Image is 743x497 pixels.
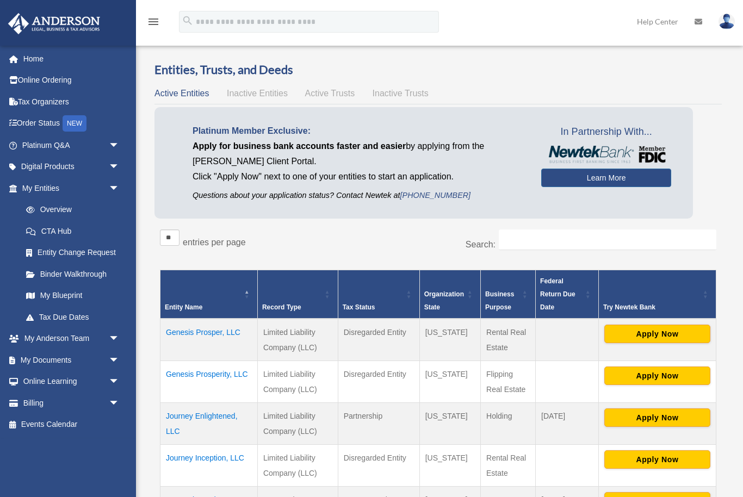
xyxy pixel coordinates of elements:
[536,270,599,319] th: Federal Return Due Date: Activate to sort
[400,191,471,200] a: [PHONE_NUMBER]
[8,134,136,156] a: Platinum Q&Aarrow_drop_down
[481,319,536,361] td: Rental Real Estate
[109,371,131,393] span: arrow_drop_down
[719,14,735,29] img: User Pic
[419,319,480,361] td: [US_STATE]
[419,270,480,319] th: Organization State: Activate to sort
[338,444,419,486] td: Disregarded Entity
[165,303,202,311] span: Entity Name
[338,319,419,361] td: Disregarded Entity
[604,366,710,385] button: Apply Now
[15,263,131,285] a: Binder Walkthrough
[147,19,160,28] a: menu
[257,402,338,444] td: Limited Liability Company (LLC)
[485,290,514,311] span: Business Purpose
[8,156,136,178] a: Digital Productsarrow_drop_down
[15,242,131,264] a: Entity Change Request
[182,15,194,27] i: search
[193,189,525,202] p: Questions about your application status? Contact Newtek at
[160,319,258,361] td: Genesis Prosper, LLC
[160,402,258,444] td: Journey Enlightened, LLC
[5,13,103,34] img: Anderson Advisors Platinum Portal
[193,123,525,139] p: Platinum Member Exclusive:
[193,139,525,169] p: by applying from the [PERSON_NAME] Client Portal.
[481,402,536,444] td: Holding
[15,199,125,221] a: Overview
[257,319,338,361] td: Limited Liability Company (LLC)
[257,444,338,486] td: Limited Liability Company (LLC)
[262,303,301,311] span: Record Type
[419,444,480,486] td: [US_STATE]
[109,392,131,414] span: arrow_drop_down
[343,303,375,311] span: Tax Status
[8,392,136,414] a: Billingarrow_drop_down
[15,220,131,242] a: CTA Hub
[541,169,671,187] a: Learn More
[15,306,131,328] a: Tax Due Dates
[481,361,536,402] td: Flipping Real Estate
[63,115,86,132] div: NEW
[481,444,536,486] td: Rental Real Estate
[154,89,209,98] span: Active Entities
[419,361,480,402] td: [US_STATE]
[481,270,536,319] th: Business Purpose: Activate to sort
[338,402,419,444] td: Partnership
[227,89,288,98] span: Inactive Entities
[305,89,355,98] span: Active Trusts
[109,177,131,200] span: arrow_drop_down
[8,70,136,91] a: Online Ordering
[183,238,246,247] label: entries per page
[15,285,131,307] a: My Blueprint
[109,156,131,178] span: arrow_drop_down
[603,301,699,314] div: Try Newtek Bank
[257,270,338,319] th: Record Type: Activate to sort
[547,146,666,163] img: NewtekBankLogoSM.png
[604,408,710,427] button: Apply Now
[419,402,480,444] td: [US_STATE]
[8,91,136,113] a: Tax Organizers
[109,328,131,350] span: arrow_drop_down
[604,450,710,469] button: Apply Now
[160,444,258,486] td: Journey Inception, LLC
[373,89,429,98] span: Inactive Trusts
[541,123,671,141] span: In Partnership With...
[338,270,419,319] th: Tax Status: Activate to sort
[8,48,136,70] a: Home
[466,240,496,249] label: Search:
[8,349,136,371] a: My Documentsarrow_drop_down
[109,134,131,157] span: arrow_drop_down
[8,414,136,436] a: Events Calendar
[257,361,338,402] td: Limited Liability Company (LLC)
[536,402,599,444] td: [DATE]
[338,361,419,402] td: Disregarded Entity
[147,15,160,28] i: menu
[8,177,131,199] a: My Entitiesarrow_drop_down
[109,349,131,371] span: arrow_drop_down
[598,270,716,319] th: Try Newtek Bank : Activate to sort
[193,169,525,184] p: Click "Apply Now" next to one of your entities to start an application.
[8,371,136,393] a: Online Learningarrow_drop_down
[540,277,575,311] span: Federal Return Due Date
[160,270,258,319] th: Entity Name: Activate to invert sorting
[8,328,136,350] a: My Anderson Teamarrow_drop_down
[154,61,722,78] h3: Entities, Trusts, and Deeds
[193,141,406,151] span: Apply for business bank accounts faster and easier
[604,325,710,343] button: Apply Now
[8,113,136,135] a: Order StatusNEW
[160,361,258,402] td: Genesis Prosperity, LLC
[424,290,464,311] span: Organization State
